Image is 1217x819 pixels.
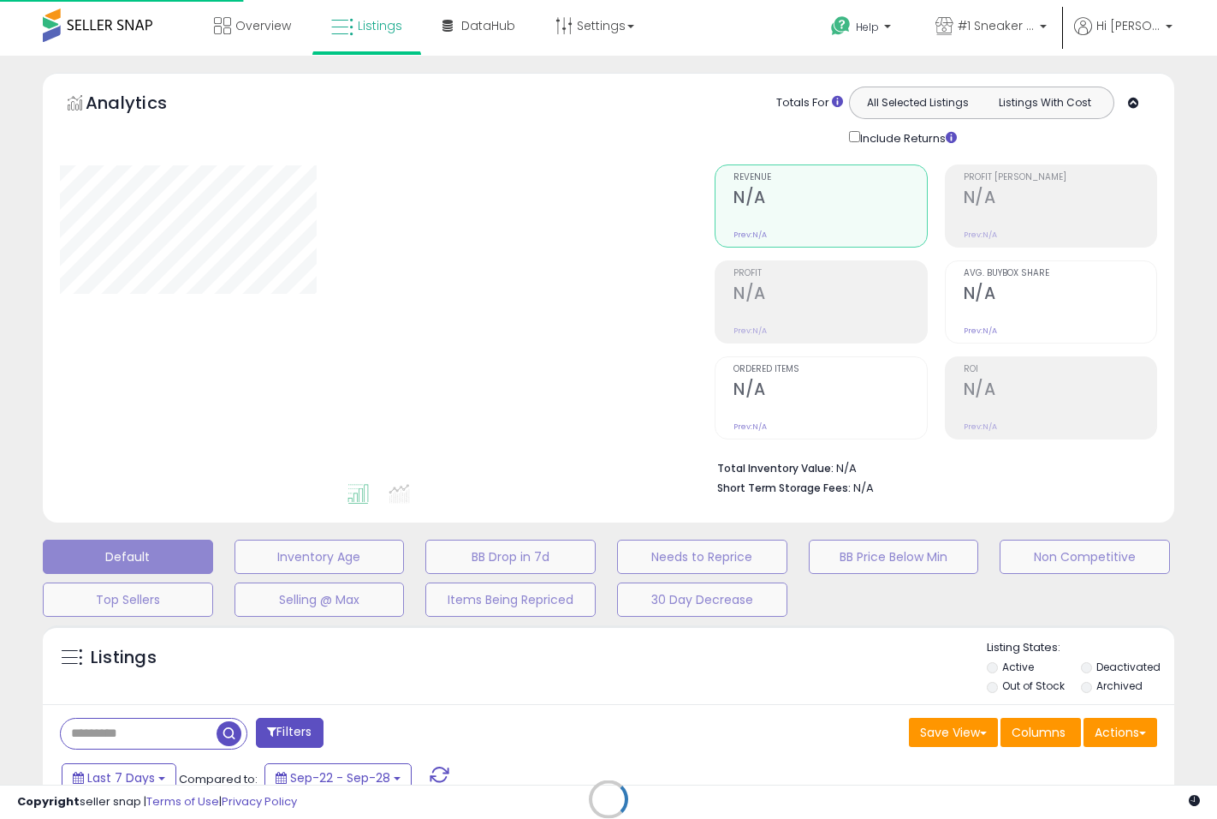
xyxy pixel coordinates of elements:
small: Prev: N/A [964,230,997,240]
h2: N/A [733,380,926,403]
span: Revenue [733,173,926,182]
b: Total Inventory Value: [717,461,834,475]
button: Listings With Cost [981,92,1108,114]
li: N/A [717,457,1144,477]
button: Default [43,540,213,574]
small: Prev: N/A [733,230,767,240]
span: #1 Sneaker Service [958,17,1035,34]
span: Profit [733,269,926,278]
button: Top Sellers [43,583,213,617]
button: Non Competitive [1000,540,1170,574]
span: DataHub [461,17,515,34]
h2: N/A [964,380,1156,403]
button: BB Drop in 7d [425,540,596,574]
h5: Analytics [86,91,200,119]
b: Short Term Storage Fees: [717,481,851,495]
button: 30 Day Decrease [617,583,787,617]
h2: N/A [964,284,1156,307]
a: Help [817,3,908,56]
i: Get Help [830,15,852,37]
button: Selling @ Max [234,583,405,617]
small: Prev: N/A [733,421,767,432]
button: Needs to Reprice [617,540,787,574]
small: Prev: N/A [964,326,997,336]
h2: N/A [733,188,926,211]
button: Inventory Age [234,540,405,574]
button: All Selected Listings [854,92,982,114]
small: Prev: N/A [964,421,997,432]
span: N/A [853,480,874,496]
button: BB Price Below Min [809,540,979,574]
h2: N/A [964,188,1156,211]
span: ROI [964,365,1156,374]
span: Hi [PERSON_NAME] [1096,17,1161,34]
strong: Copyright [17,793,80,810]
span: Avg. Buybox Share [964,269,1156,278]
button: Items Being Repriced [425,583,596,617]
span: Ordered Items [733,365,926,374]
div: seller snap | | [17,794,297,810]
h2: N/A [733,284,926,307]
span: Help [856,20,879,34]
a: Hi [PERSON_NAME] [1074,17,1172,56]
div: Include Returns [836,128,977,147]
span: Profit [PERSON_NAME] [964,173,1156,182]
span: Listings [358,17,402,34]
div: Totals For [776,95,843,111]
small: Prev: N/A [733,326,767,336]
span: Overview [235,17,291,34]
